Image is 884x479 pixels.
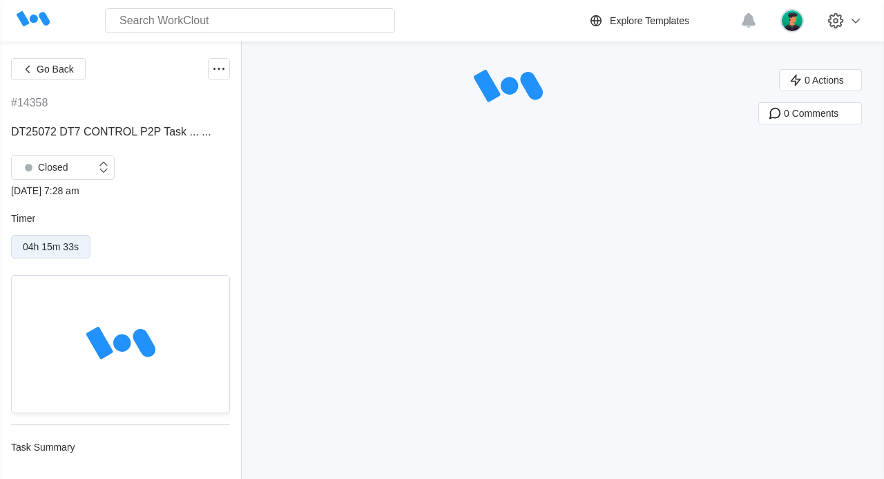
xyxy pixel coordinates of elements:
[37,64,74,74] span: Go Back
[11,126,211,138] span: DT25072 DT7 CONTROL P2P Task ... ...
[780,9,804,32] img: user.png
[11,442,230,453] div: Task Summary
[610,15,689,26] div: Explore Templates
[805,75,844,85] span: 0 Actions
[11,97,48,109] div: #14358
[784,109,838,118] span: 0 Comments
[779,69,862,91] button: 0 Actions
[23,241,79,252] div: 04h 15m 33s
[11,58,86,80] button: Go Back
[758,102,862,124] button: 0 Comments
[11,213,230,224] div: Timer
[588,12,733,29] a: Explore Templates
[105,8,395,33] input: Search WorkClout
[11,185,230,196] div: [DATE] 7:28 am
[19,158,68,177] div: Closed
